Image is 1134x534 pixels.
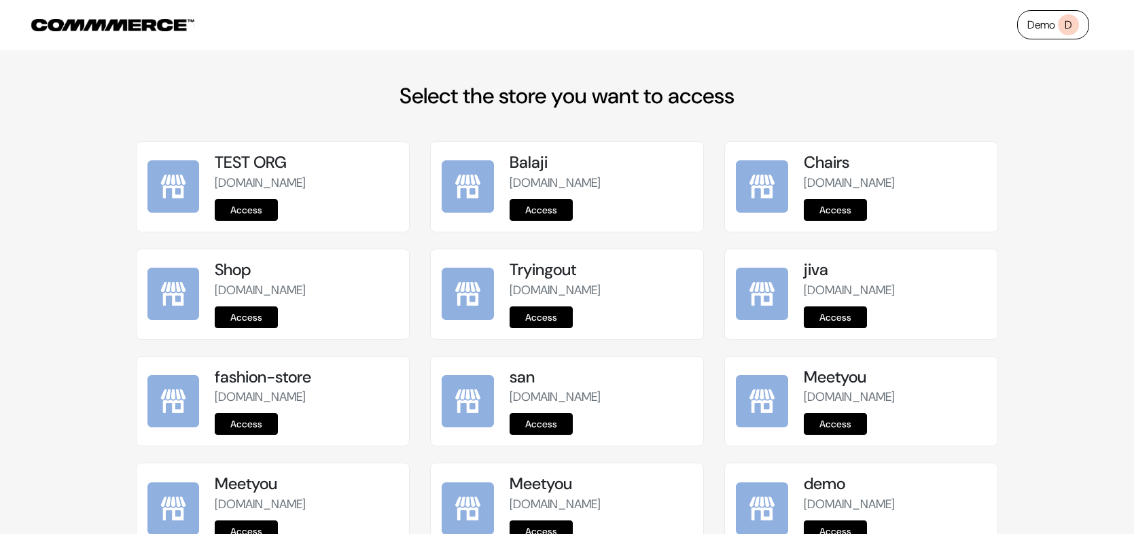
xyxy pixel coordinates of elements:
[804,368,987,387] h5: Meetyou
[1058,14,1079,35] span: D
[736,268,788,320] img: jiva
[510,306,573,328] a: Access
[736,160,788,213] img: Chairs
[510,413,573,435] a: Access
[510,199,573,221] a: Access
[215,474,397,494] h5: Meetyou
[804,388,987,406] p: [DOMAIN_NAME]
[442,375,494,427] img: san
[510,153,692,173] h5: Balaji
[442,268,494,320] img: Tryingout
[804,495,987,514] p: [DOMAIN_NAME]
[510,174,692,192] p: [DOMAIN_NAME]
[1017,10,1089,39] a: DemoD
[510,474,692,494] h5: Meetyou
[147,375,200,427] img: fashion-store
[147,160,200,213] img: TEST ORG
[215,260,397,280] h5: Shop
[31,19,194,31] img: COMMMERCE
[510,260,692,280] h5: Tryingout
[215,306,278,328] a: Access
[804,199,867,221] a: Access
[147,268,200,320] img: Shop
[804,306,867,328] a: Access
[442,160,494,213] img: Balaji
[136,83,999,109] h2: Select the store you want to access
[804,153,987,173] h5: Chairs
[215,413,278,435] a: Access
[215,174,397,192] p: [DOMAIN_NAME]
[215,388,397,406] p: [DOMAIN_NAME]
[804,474,987,494] h5: demo
[510,388,692,406] p: [DOMAIN_NAME]
[510,281,692,300] p: [DOMAIN_NAME]
[215,199,278,221] a: Access
[804,260,987,280] h5: jiva
[804,413,867,435] a: Access
[215,281,397,300] p: [DOMAIN_NAME]
[804,174,987,192] p: [DOMAIN_NAME]
[804,281,987,300] p: [DOMAIN_NAME]
[510,495,692,514] p: [DOMAIN_NAME]
[215,153,397,173] h5: TEST ORG
[215,495,397,514] p: [DOMAIN_NAME]
[215,368,397,387] h5: fashion-store
[736,375,788,427] img: Meetyou
[510,368,692,387] h5: san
